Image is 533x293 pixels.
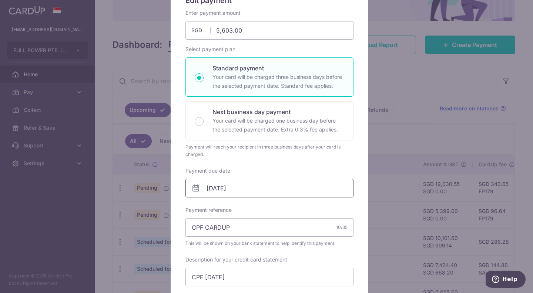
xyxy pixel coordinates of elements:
[212,116,344,134] p: Your card will be charged one business day before the selected payment date. Extra 0.3% fee applies.
[185,256,287,263] label: Description for your credit card statement
[486,271,526,289] iframe: Opens a widget where you can find more information
[185,46,235,53] label: Select payment plan
[185,206,232,214] label: Payment reference
[185,143,353,158] div: Payment will reach your recipient in three business days after your card is charged.
[185,9,241,17] label: Enter payment amount
[212,73,344,90] p: Your card will be charged three business days before the selected payment date. Standard fee appl...
[212,107,344,116] p: Next business day payment
[185,240,353,247] span: This will be shown on your bank statement to help identify this payment.
[185,21,353,40] input: 0.00
[336,224,348,231] div: 10/35
[185,167,230,174] label: Payment due date
[191,27,211,34] span: SGD
[212,64,344,73] p: Standard payment
[185,179,353,197] input: DD / MM / YYYY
